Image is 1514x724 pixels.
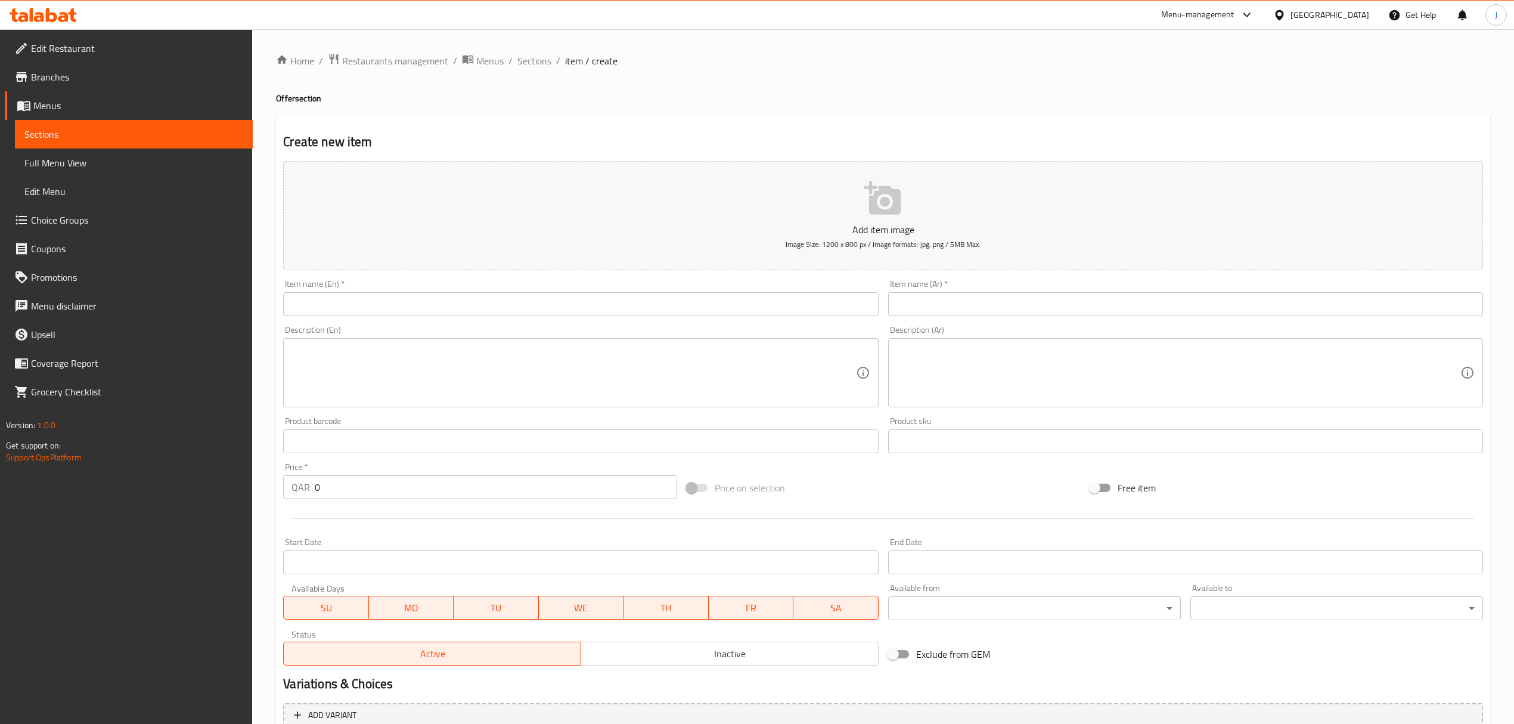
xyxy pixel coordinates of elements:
a: Promotions [5,263,253,292]
a: Upsell [5,320,253,349]
span: Add variant [308,708,356,723]
button: WE [539,596,624,620]
input: Please enter price [315,475,677,499]
span: Choice Groups [31,213,243,227]
span: SA [798,599,874,617]
span: WE [544,599,619,617]
button: Active [283,642,581,666]
div: ​ [888,596,1181,620]
a: Full Menu View [15,148,253,177]
span: Inactive [586,645,874,663]
div: [GEOGRAPHIC_DATA] [1290,8,1369,21]
div: Menu-management [1161,8,1234,22]
span: Menu disclaimer [31,299,243,313]
button: Inactive [581,642,879,666]
li: / [453,54,457,68]
span: Full Menu View [24,156,243,170]
a: Coverage Report [5,349,253,378]
a: Menus [5,91,253,120]
li: / [508,54,513,68]
div: ​ [1190,596,1483,620]
button: SU [283,596,368,620]
a: Restaurants management [328,53,448,69]
input: Please enter product barcode [283,429,878,453]
span: TU [458,599,534,617]
a: Support.OpsPlatform [6,450,82,465]
button: MO [369,596,454,620]
button: FR [709,596,794,620]
span: FR [713,599,789,617]
a: Menu disclaimer [5,292,253,320]
span: Sections [24,127,243,141]
a: Choice Groups [5,206,253,234]
a: Home [276,54,314,68]
span: Image Size: 1200 x 800 px / Image formats: jpg, png / 5MB Max. [786,237,981,251]
span: Menus [33,98,243,113]
span: SU [288,599,364,617]
h4: Offer section [276,92,1490,104]
input: Enter name Ar [888,292,1483,316]
span: TH [628,599,704,617]
button: TU [454,596,539,620]
a: Menus [462,53,504,69]
span: Active [288,645,576,663]
span: Coupons [31,242,243,256]
li: / [556,54,560,68]
h2: Variations & Choices [283,675,1483,693]
a: Edit Restaurant [5,34,253,63]
button: Add item imageImage Size: 1200 x 800 px / Image formats: jpg, png / 5MB Max. [283,161,1483,270]
span: Promotions [31,270,243,284]
span: Price on selection [715,481,785,495]
button: SA [793,596,879,620]
a: Coupons [5,234,253,263]
span: Edit Menu [24,184,243,199]
span: item / create [565,54,618,68]
span: Branches [31,70,243,84]
span: Version: [6,417,35,433]
span: Restaurants management [342,54,448,68]
a: Edit Menu [15,177,253,206]
button: TH [623,596,709,620]
a: Sections [15,120,253,148]
a: Sections [517,54,551,68]
span: Grocery Checklist [31,385,243,399]
span: 1.0.0 [37,417,55,433]
span: Edit Restaurant [31,41,243,55]
span: Free item [1118,481,1156,495]
input: Please enter product sku [888,429,1483,453]
p: Add item image [302,222,1465,237]
span: Upsell [31,327,243,342]
nav: breadcrumb [276,53,1490,69]
span: Coverage Report [31,356,243,370]
p: QAR [291,480,310,494]
h2: Create new item [283,133,1483,151]
li: / [319,54,323,68]
span: Exclude from GEM [916,647,990,661]
input: Enter name En [283,292,878,316]
span: MO [374,599,449,617]
span: Get support on: [6,438,61,453]
span: J [1495,8,1497,21]
a: Branches [5,63,253,91]
a: Grocery Checklist [5,378,253,406]
span: Menus [476,54,504,68]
